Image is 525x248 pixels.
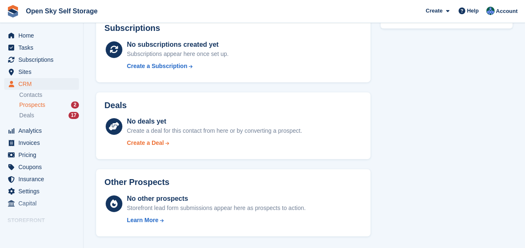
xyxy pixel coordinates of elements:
span: Storefront [8,216,83,225]
div: 2 [71,101,79,109]
a: Learn More [127,216,306,225]
h2: Subscriptions [104,23,362,33]
img: Damon Boniface [486,7,495,15]
div: Create a Deal [127,139,164,147]
div: No subscriptions created yet [127,40,229,50]
h2: Deals [104,101,127,110]
a: menu [4,149,79,161]
a: menu [4,185,79,197]
a: menu [4,66,79,78]
span: Insurance [18,173,68,185]
div: Create a Subscription [127,62,188,71]
a: Create a Deal [127,139,302,147]
a: menu [4,161,79,173]
span: Subscriptions [18,54,68,66]
div: 17 [68,112,79,119]
span: Analytics [18,125,68,137]
span: Online Store [18,227,68,238]
a: Create a Subscription [127,62,229,71]
a: menu [4,42,79,53]
span: Home [18,30,68,41]
div: No other prospects [127,194,306,204]
span: Settings [18,185,68,197]
a: menu [4,78,79,90]
span: Coupons [18,161,68,173]
span: Help [467,7,479,15]
a: Open Sky Self Storage [23,4,101,18]
span: Pricing [18,149,68,161]
span: Sites [18,66,68,78]
span: Invoices [18,137,68,149]
span: Deals [19,111,34,119]
h2: Other Prospects [104,177,170,187]
a: Contacts [19,91,79,99]
a: menu [4,30,79,41]
a: Deals 17 [19,111,79,120]
a: menu [4,227,79,238]
a: menu [4,125,79,137]
a: menu [4,137,79,149]
div: Subscriptions appear here once set up. [127,50,229,58]
div: No deals yet [127,116,302,127]
div: Storefront lead form submissions appear here as prospects to action. [127,204,306,213]
a: menu [4,173,79,185]
span: Account [496,7,517,15]
img: stora-icon-8386f47178a22dfd0bd8f6a31ec36ba5ce8667c1dd55bd0f319d3a0aa187defe.svg [7,5,19,18]
span: Prospects [19,101,45,109]
span: Capital [18,197,68,209]
span: Create [426,7,442,15]
a: menu [4,54,79,66]
span: Tasks [18,42,68,53]
span: CRM [18,78,68,90]
a: Prospects 2 [19,101,79,109]
div: Learn More [127,216,158,225]
div: Create a deal for this contact from here or by converting a prospect. [127,127,302,135]
a: Preview store [69,228,79,238]
a: menu [4,197,79,209]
